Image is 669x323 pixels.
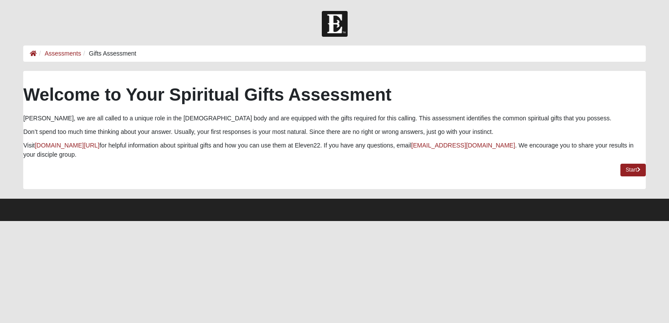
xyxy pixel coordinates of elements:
h2: Welcome to Your Spiritual Gifts Assessment [23,84,646,105]
a: [DOMAIN_NAME][URL] [35,142,99,149]
p: Don’t spend too much time thinking about your answer. Usually, your first responses is your most ... [23,127,646,137]
a: [EMAIL_ADDRESS][DOMAIN_NAME] [411,142,515,149]
p: [PERSON_NAME], we are all called to a unique role in the [DEMOGRAPHIC_DATA] body and are equipped... [23,114,646,123]
p: Visit for helpful information about spiritual gifts and how you can use them at Eleven22. If you ... [23,141,646,159]
a: Start [620,164,646,176]
img: Church of Eleven22 Logo [322,11,348,37]
li: Gifts Assessment [81,49,136,58]
a: Assessments [45,50,81,57]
